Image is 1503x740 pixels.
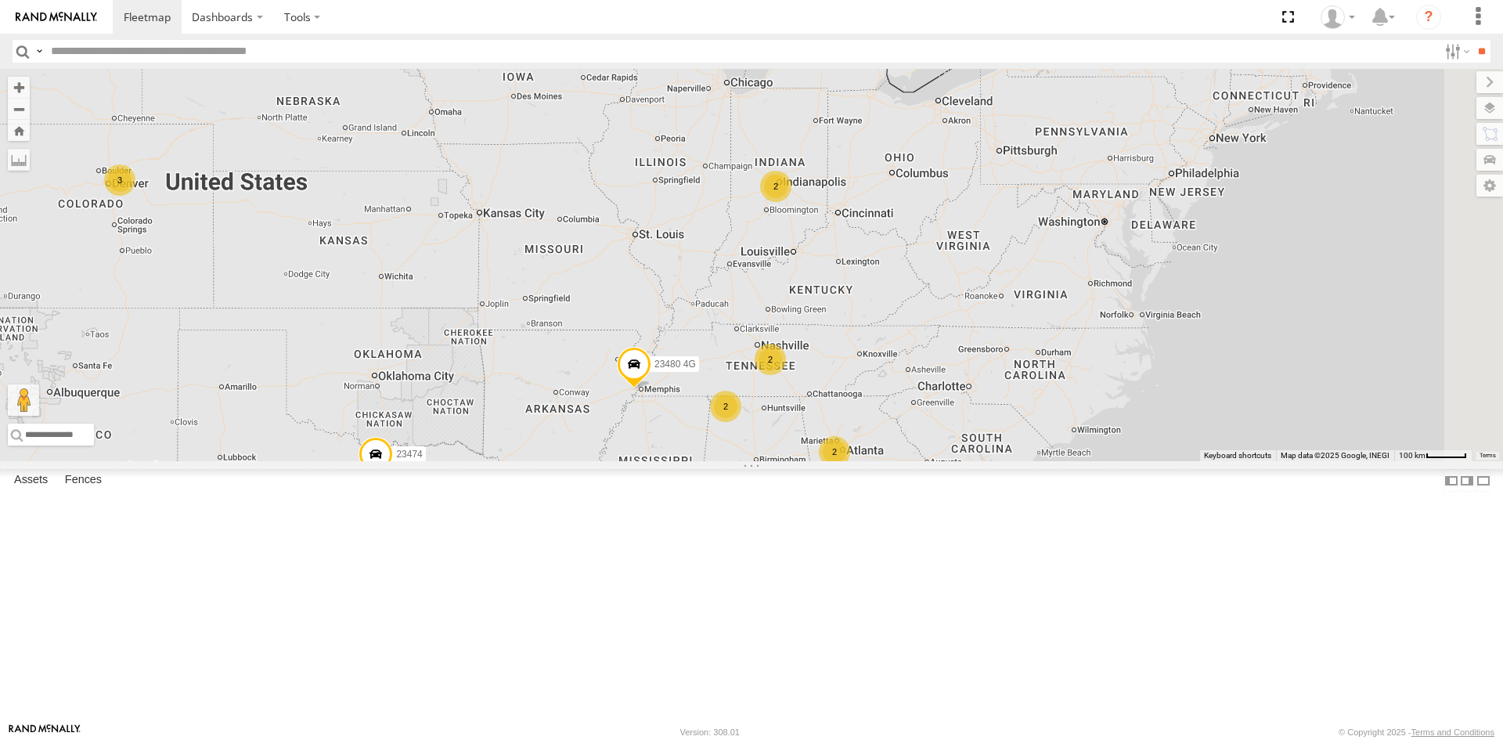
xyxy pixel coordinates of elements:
[1476,175,1503,197] label: Map Settings
[1281,451,1389,460] span: Map data ©2025 Google, INEGI
[6,470,56,492] label: Assets
[9,724,81,740] a: Visit our Website
[1459,469,1475,492] label: Dock Summary Table to the Right
[760,171,791,202] div: 2
[1204,450,1271,461] button: Keyboard shortcuts
[8,384,39,416] button: Drag Pegman onto the map to open Street View
[57,470,110,492] label: Fences
[8,149,30,171] label: Measure
[1444,469,1459,492] label: Dock Summary Table to the Left
[104,164,135,196] div: 3
[1439,40,1472,63] label: Search Filter Options
[396,449,422,460] span: 23474
[1480,453,1496,459] a: Terms (opens in new tab)
[8,98,30,120] button: Zoom out
[1394,450,1472,461] button: Map Scale: 100 km per 49 pixels
[16,12,97,23] img: rand-logo.svg
[8,77,30,98] button: Zoom in
[1411,727,1494,737] a: Terms and Conditions
[680,727,740,737] div: Version: 308.01
[1399,451,1426,460] span: 100 km
[710,391,741,422] div: 2
[8,120,30,141] button: Zoom Home
[755,344,786,375] div: 2
[654,359,696,370] span: 23480 4G
[1315,5,1361,29] div: Sardor Khadjimedov
[33,40,45,63] label: Search Query
[819,436,850,467] div: 2
[1476,469,1491,492] label: Hide Summary Table
[1339,727,1494,737] div: © Copyright 2025 -
[1416,5,1441,30] i: ?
